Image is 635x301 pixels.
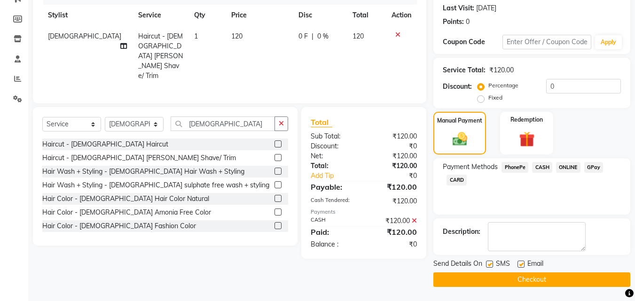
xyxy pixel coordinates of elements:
div: Discount: [443,82,472,92]
div: Hair Color - [DEMOGRAPHIC_DATA] Hair Color Natural [42,194,209,204]
span: | [312,31,314,41]
span: CARD [447,175,467,185]
div: ₹120.00 [364,151,424,161]
span: GPay [584,162,604,173]
div: Balance : [304,239,364,249]
span: PhonePe [502,162,528,173]
th: Stylist [42,5,133,26]
div: Payments [311,208,417,216]
span: Email [527,259,543,270]
div: Points: [443,17,464,27]
img: _cash.svg [448,131,472,147]
div: ₹120.00 [364,196,424,206]
span: SMS [496,259,510,270]
div: ₹120.00 [364,216,424,226]
div: Description: [443,227,480,237]
div: ₹120.00 [489,65,514,75]
div: Coupon Code [443,37,502,47]
div: ₹0 [364,141,424,151]
div: ₹120.00 [364,226,424,238]
a: Add Tip [304,171,374,181]
label: Fixed [488,93,502,102]
span: Send Details On [433,259,482,270]
th: Qty [188,5,226,26]
div: Paid: [304,226,364,238]
span: Total [311,117,332,127]
div: ₹0 [374,171,424,181]
span: 120 [231,32,243,40]
th: Total [347,5,386,26]
div: CASH [304,216,364,226]
span: 120 [353,32,364,40]
span: ONLINE [556,162,580,173]
span: 1 [194,32,198,40]
button: Apply [595,35,622,49]
span: CASH [532,162,552,173]
label: Redemption [510,116,543,124]
button: Checkout [433,272,630,287]
span: [DEMOGRAPHIC_DATA] [48,32,121,40]
div: Hair Color - [DEMOGRAPHIC_DATA] Amonia Free Color [42,208,211,217]
th: Price [226,5,293,26]
th: Action [386,5,417,26]
span: 0 F [298,31,308,41]
label: Percentage [488,81,518,90]
div: Haircut - [DEMOGRAPHIC_DATA] [PERSON_NAME] Shave/ Trim [42,153,236,163]
div: ₹120.00 [364,161,424,171]
label: Manual Payment [437,116,482,125]
th: Service [133,5,188,26]
div: Hair Wash + Styling - [DEMOGRAPHIC_DATA] sulphate free wash + styling [42,180,269,190]
th: Disc [293,5,347,26]
div: Total: [304,161,364,171]
div: ₹120.00 [364,131,424,141]
div: ₹0 [364,239,424,249]
div: Hair Color - [DEMOGRAPHIC_DATA] Fashion Color [42,221,196,231]
div: Cash Tendered: [304,196,364,206]
span: Payment Methods [443,162,498,172]
input: Enter Offer / Coupon Code [502,35,591,49]
input: Search or Scan [171,116,275,131]
div: Payable: [304,181,364,193]
img: _gift.svg [514,130,540,149]
div: Last Visit: [443,3,474,13]
div: Service Total: [443,65,486,75]
div: ₹120.00 [364,181,424,193]
div: [DATE] [476,3,496,13]
div: Haircut - [DEMOGRAPHIC_DATA] Haircut [42,139,168,149]
span: 0 % [317,31,329,41]
div: Net: [304,151,364,161]
div: Discount: [304,141,364,151]
div: 0 [466,17,470,27]
span: Haircut - [DEMOGRAPHIC_DATA] [PERSON_NAME] Shave/ Trim [138,32,183,80]
div: Hair Wash + Styling - [DEMOGRAPHIC_DATA] Hair Wash + Styling [42,167,244,177]
div: Sub Total: [304,131,364,141]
